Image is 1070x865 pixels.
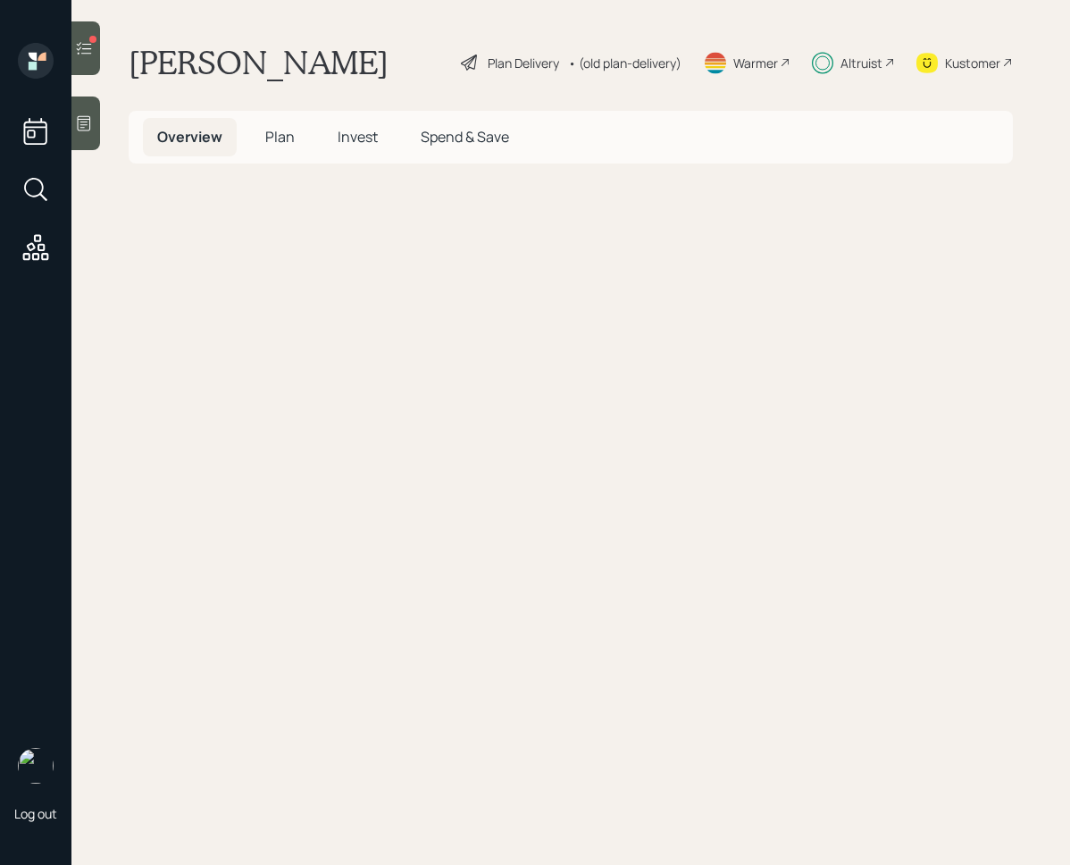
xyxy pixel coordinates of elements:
[14,805,57,822] div: Log out
[568,54,681,72] div: • (old plan-delivery)
[733,54,778,72] div: Warmer
[157,127,222,147] span: Overview
[421,127,509,147] span: Spend & Save
[840,54,882,72] div: Altruist
[338,127,378,147] span: Invest
[18,748,54,784] img: retirable_logo.png
[265,127,295,147] span: Plan
[488,54,559,72] div: Plan Delivery
[945,54,1000,72] div: Kustomer
[129,43,389,82] h1: [PERSON_NAME]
